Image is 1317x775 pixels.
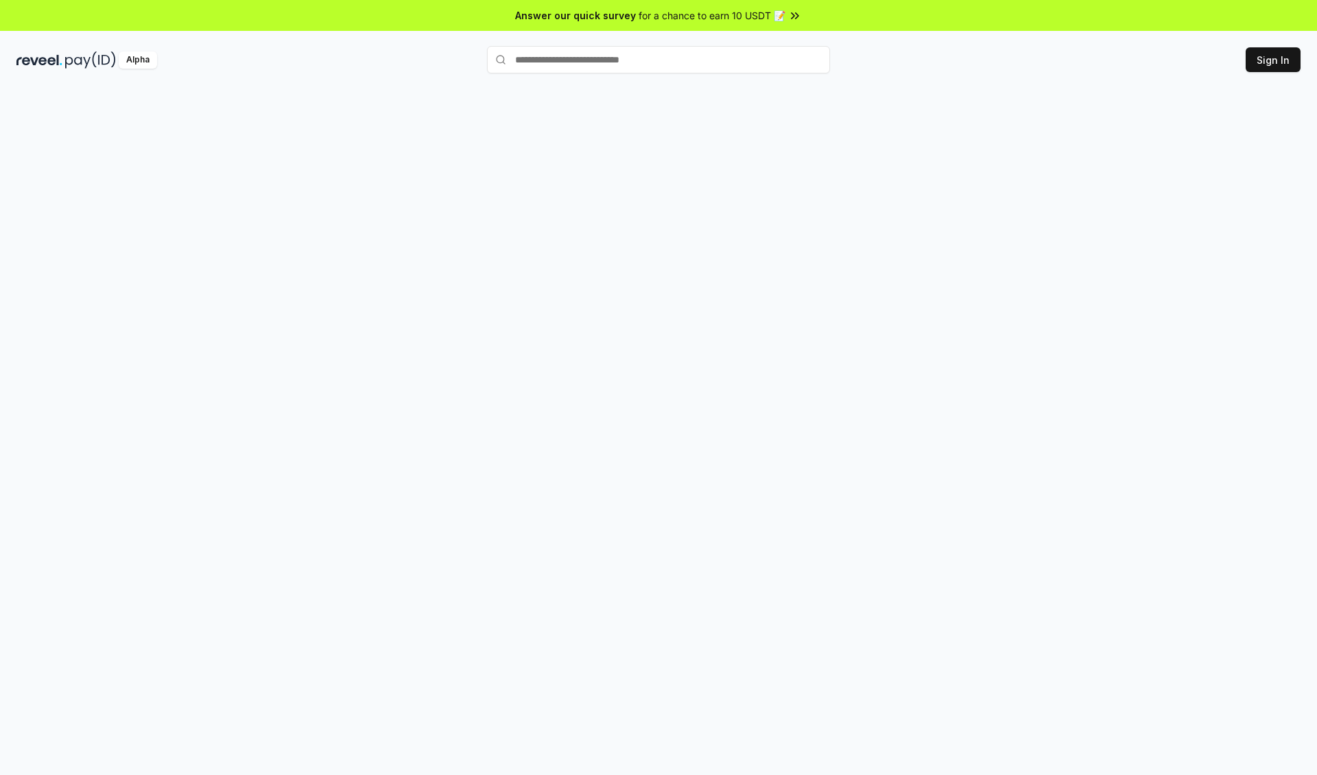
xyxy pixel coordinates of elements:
img: pay_id [65,51,116,69]
div: Alpha [119,51,157,69]
span: for a chance to earn 10 USDT 📝 [639,8,785,23]
img: reveel_dark [16,51,62,69]
button: Sign In [1246,47,1301,72]
span: Answer our quick survey [515,8,636,23]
